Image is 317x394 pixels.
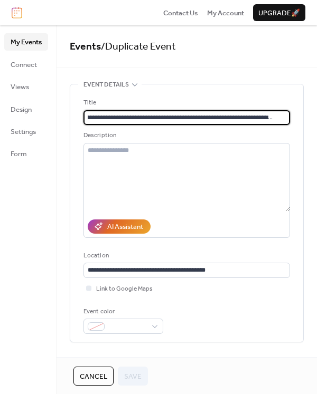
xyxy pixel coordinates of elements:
a: Design [4,101,48,118]
span: Cancel [80,371,107,382]
span: / Duplicate Event [101,37,176,56]
a: Contact Us [163,7,198,18]
span: My Events [11,37,42,47]
a: Form [4,145,48,162]
div: Location [83,251,288,261]
div: Description [83,130,288,141]
a: Connect [4,56,48,73]
a: Events [70,37,101,56]
div: Title [83,98,288,108]
span: Views [11,82,29,92]
img: logo [12,7,22,18]
span: Event details [83,80,129,90]
span: Link to Google Maps [96,284,153,294]
a: Views [4,78,48,95]
span: Date and time [83,355,128,366]
span: Design [11,104,32,115]
span: Form [11,149,27,159]
div: AI Assistant [107,222,143,232]
a: My Events [4,33,48,50]
span: Connect [11,60,37,70]
a: Settings [4,123,48,140]
button: AI Assistant [88,219,151,233]
a: My Account [207,7,244,18]
button: Cancel [73,367,114,386]
span: Settings [11,127,36,137]
span: Upgrade 🚀 [258,8,300,18]
span: My Account [207,8,244,18]
span: Contact Us [163,8,198,18]
div: Event color [83,306,161,317]
button: Upgrade🚀 [253,4,305,21]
